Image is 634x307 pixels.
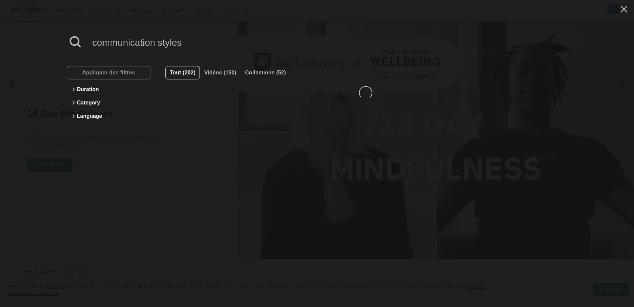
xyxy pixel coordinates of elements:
input: Chercher [87,33,567,52]
span: Vidéos (150) [204,70,236,75]
button: Duration [70,83,147,96]
button: Language [70,109,147,123]
span: Collections (52) [245,70,286,75]
button: Collections (52) [241,66,290,79]
span: Tout (202) [170,70,196,75]
button: Tout (202) [165,66,200,79]
button: Category [70,96,147,109]
button: Vidéos (150) [200,66,241,79]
